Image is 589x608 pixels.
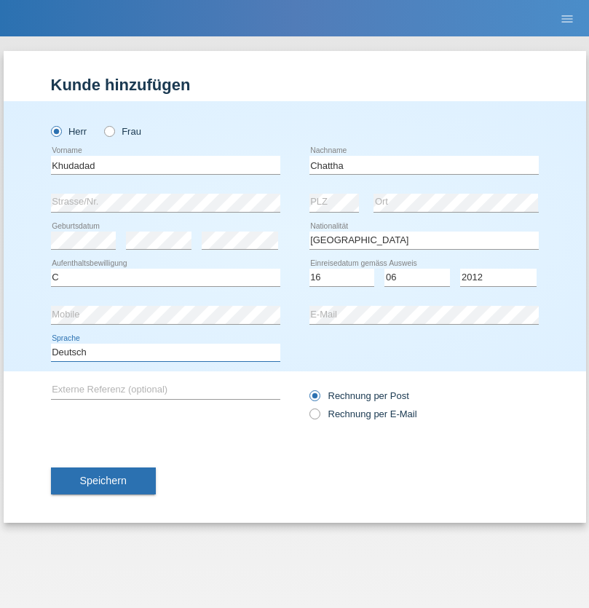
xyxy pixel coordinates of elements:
[104,126,141,137] label: Frau
[104,126,114,135] input: Frau
[51,126,60,135] input: Herr
[51,76,539,94] h1: Kunde hinzufügen
[553,14,582,23] a: menu
[51,126,87,137] label: Herr
[309,390,409,401] label: Rechnung per Post
[309,408,319,427] input: Rechnung per E-Mail
[309,408,417,419] label: Rechnung per E-Mail
[560,12,574,26] i: menu
[80,475,127,486] span: Speichern
[51,467,156,495] button: Speichern
[309,390,319,408] input: Rechnung per Post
